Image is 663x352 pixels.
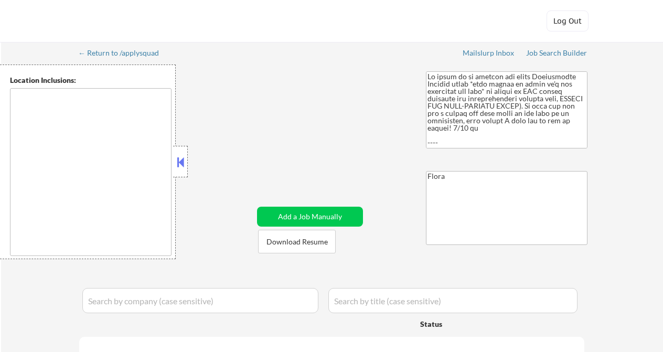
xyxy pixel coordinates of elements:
input: Search by company (case sensitive) [82,288,318,313]
button: Log Out [547,10,589,31]
div: Job Search Builder [526,49,587,57]
div: Status [420,314,510,333]
a: Mailslurp Inbox [463,49,515,59]
a: ← Return to /applysquad [78,49,169,59]
button: Download Resume [258,230,336,253]
div: Mailslurp Inbox [463,49,515,57]
button: Add a Job Manually [257,207,363,227]
a: Job Search Builder [526,49,587,59]
div: ← Return to /applysquad [78,49,169,57]
input: Search by title (case sensitive) [328,288,578,313]
div: Location Inclusions: [10,75,172,86]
